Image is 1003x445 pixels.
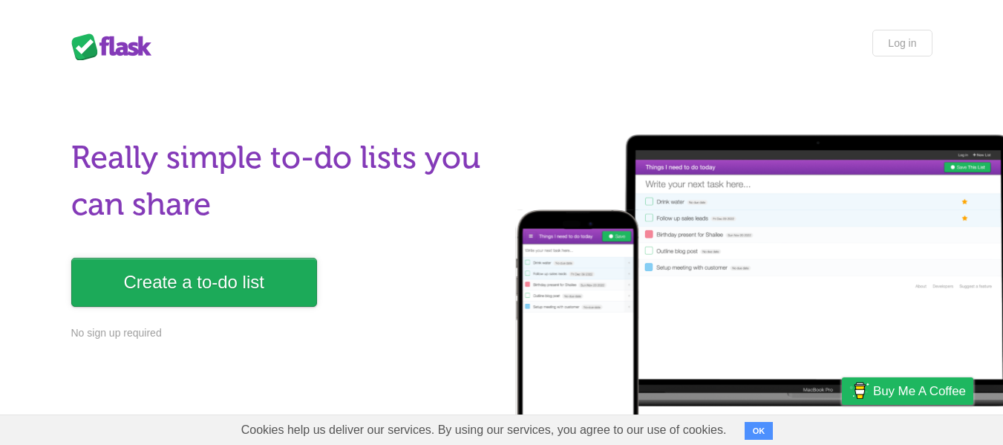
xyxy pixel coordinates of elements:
span: Cookies help us deliver our services. By using our services, you agree to our use of cookies. [226,415,742,445]
a: Buy me a coffee [842,377,973,405]
p: No sign up required [71,325,493,341]
a: Create a to-do list [71,258,317,307]
div: Flask Lists [71,33,160,60]
h1: Really simple to-do lists you can share [71,134,493,228]
img: Buy me a coffee [849,378,869,403]
a: Log in [872,30,932,56]
span: Buy me a coffee [873,378,966,404]
button: OK [745,422,774,440]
